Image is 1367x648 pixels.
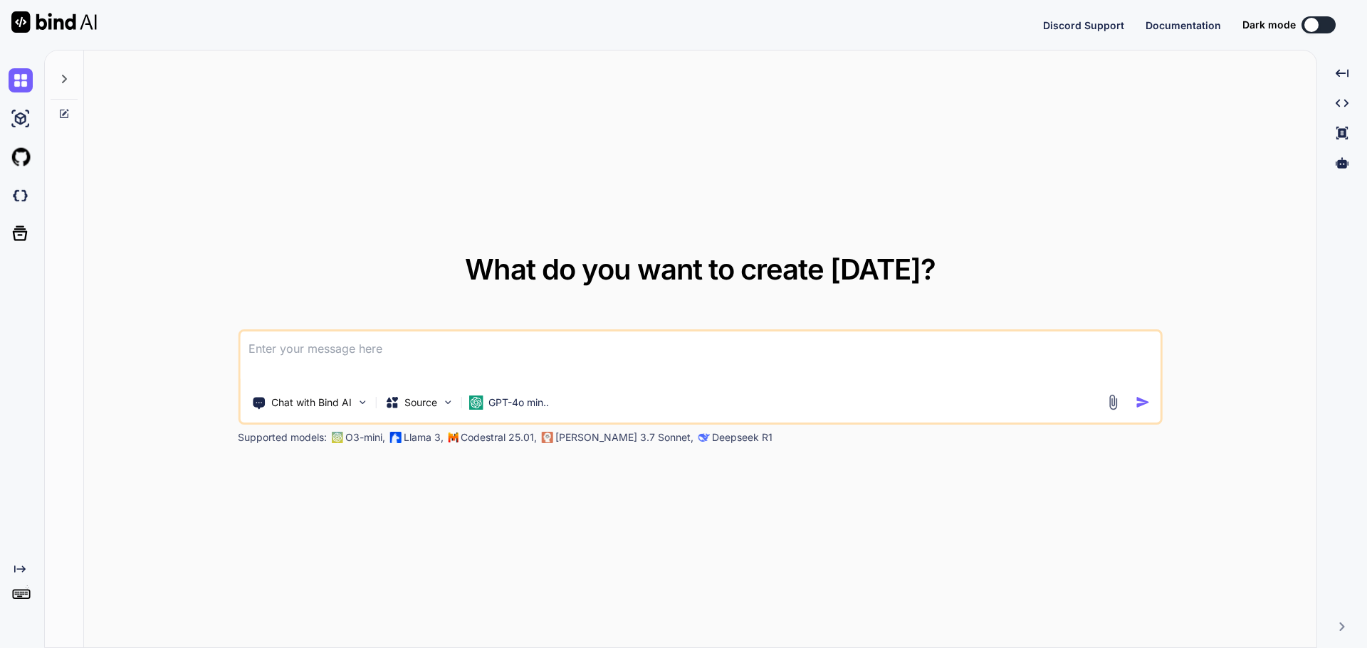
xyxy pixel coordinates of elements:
button: Discord Support [1043,18,1124,33]
img: claude [698,432,709,443]
img: GPT-4 [331,432,342,443]
span: Documentation [1146,19,1221,31]
p: Chat with Bind AI [271,395,352,410]
p: Source [404,395,437,410]
img: Bind AI [11,11,97,33]
p: [PERSON_NAME] 3.7 Sonnet, [555,430,693,445]
img: attachment [1105,394,1121,410]
p: Deepseek R1 [712,430,772,445]
p: Codestral 25.01, [461,430,537,445]
p: Llama 3, [404,430,444,445]
img: ai-studio [9,107,33,131]
span: What do you want to create [DATE]? [465,252,936,287]
img: Mistral-AI [448,432,458,442]
img: Pick Tools [356,396,368,408]
img: darkCloudIdeIcon [9,184,33,208]
span: Dark mode [1242,18,1296,32]
p: GPT-4o min.. [488,395,549,410]
img: Pick Models [441,396,454,408]
p: O3-mini, [345,430,385,445]
img: icon [1136,395,1151,410]
p: Supported models: [238,430,327,445]
img: GPT-4o mini [468,395,483,410]
button: Documentation [1146,18,1221,33]
span: Discord Support [1043,19,1124,31]
img: githubLight [9,145,33,169]
img: Llama2 [389,432,401,443]
img: chat [9,68,33,92]
img: claude [541,432,552,443]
